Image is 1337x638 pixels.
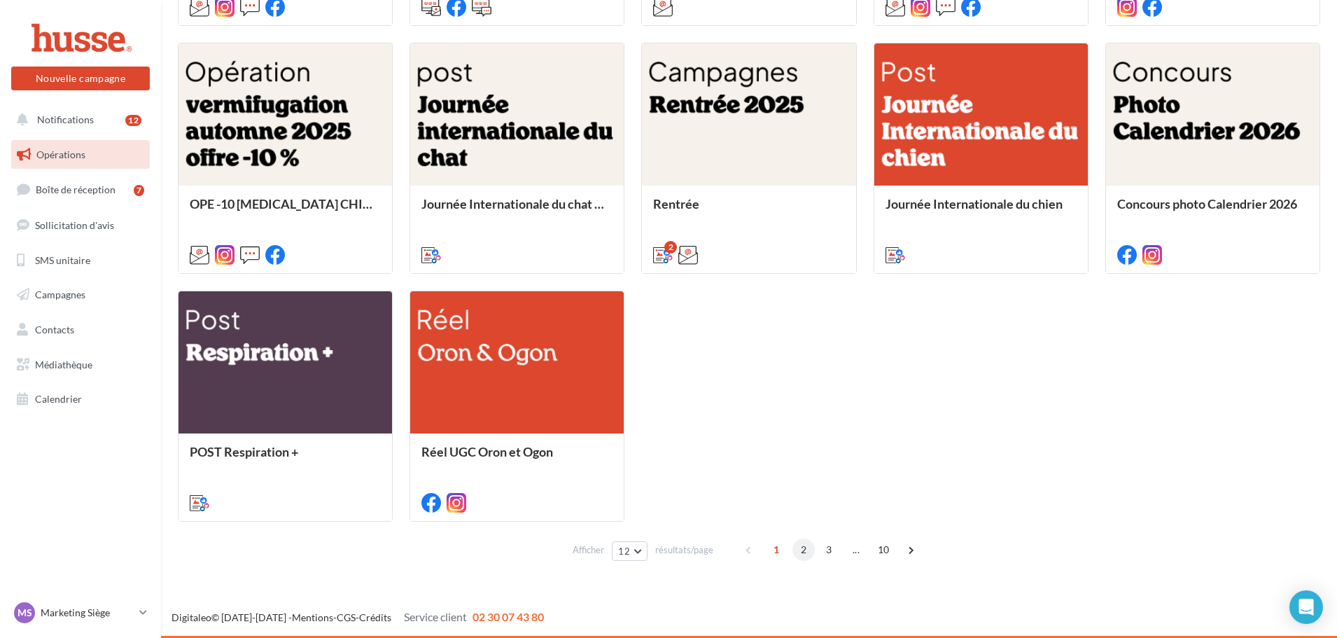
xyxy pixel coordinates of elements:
div: 12 [125,115,141,126]
span: 3 [818,539,840,561]
div: Rentrée [653,197,844,225]
span: 1 [765,539,787,561]
span: Sollicitation d'avis [35,219,114,231]
a: MS Marketing Siège [11,599,150,626]
a: Sollicitation d'avis [8,211,153,240]
a: Contacts [8,315,153,345]
button: Nouvelle campagne [11,67,150,90]
span: MS [17,606,32,620]
a: Mentions [292,611,333,623]
span: Calendrier [35,393,82,405]
button: Notifications 12 [8,105,147,134]
a: CGS [337,611,356,623]
span: Campagnes [35,289,85,300]
span: 02 30 07 43 80 [472,610,544,623]
span: Contacts [35,324,74,335]
span: 2 [792,539,815,561]
span: Boîte de réception [36,183,115,195]
p: Marketing Siège [41,606,134,620]
a: Boîte de réception7 [8,174,153,204]
a: Opérations [8,140,153,169]
span: ... [845,539,867,561]
span: Médiathèque [35,359,92,370]
a: Crédits [359,611,391,623]
span: © [DATE]-[DATE] - - - [171,611,544,623]
div: Concours photo Calendrier 2026 [1117,197,1308,225]
div: 2 [664,241,677,254]
span: Service client [404,610,467,623]
span: Afficher [573,543,604,557]
a: SMS unitaire [8,246,153,275]
span: SMS unitaire [35,254,90,265]
div: POST Respiration + [190,445,381,473]
a: Calendrier [8,384,153,414]
div: Journée Internationale du chat roux [421,197,612,225]
a: Médiathèque [8,350,153,380]
span: Notifications [37,113,94,125]
span: Opérations [36,148,85,160]
div: OPE -10 [MEDICAL_DATA] CHIEN CHAT AUTOMNE [190,197,381,225]
a: Campagnes [8,280,153,310]
a: Digitaleo [171,611,211,623]
span: 12 [618,546,630,557]
button: 12 [612,541,647,561]
span: 10 [872,539,895,561]
div: Réel UGC Oron et Ogon [421,445,612,473]
div: Open Intercom Messenger [1289,590,1323,624]
div: Journée Internationale du chien [885,197,1077,225]
div: 7 [134,185,144,196]
span: résultats/page [655,543,713,557]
